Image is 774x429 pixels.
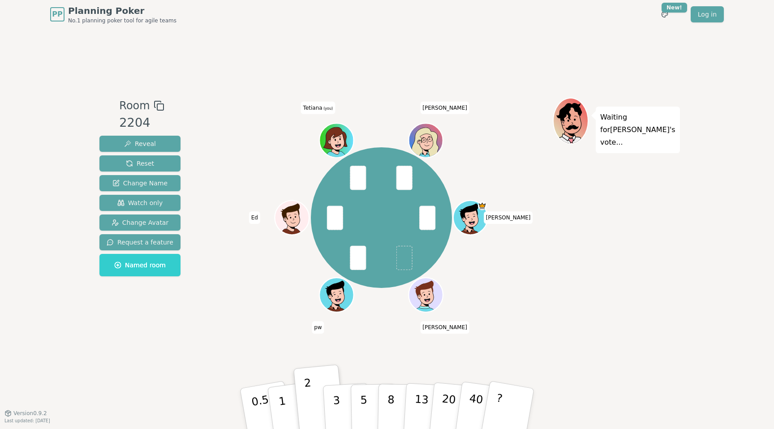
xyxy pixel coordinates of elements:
[50,4,176,24] a: PPPlanning PokerNo.1 planning poker tool for agile teams
[301,102,335,114] span: Click to change your name
[304,377,315,425] p: 2
[662,3,687,13] div: New!
[99,175,181,191] button: Change Name
[478,202,486,210] span: Anna is the host
[321,124,353,157] button: Click to change your avatar
[691,6,724,22] a: Log in
[420,102,469,114] span: Click to change your name
[99,195,181,211] button: Watch only
[13,410,47,417] span: Version 0.9.2
[68,17,176,24] span: No.1 planning poker tool for agile teams
[119,114,164,132] div: 2204
[52,9,62,20] span: PP
[119,98,150,114] span: Room
[249,211,260,224] span: Click to change your name
[99,214,181,231] button: Change Avatar
[420,321,469,334] span: Click to change your name
[68,4,176,17] span: Planning Poker
[99,254,181,276] button: Named room
[124,139,156,148] span: Reveal
[99,234,181,250] button: Request a feature
[657,6,673,22] button: New!
[117,198,163,207] span: Watch only
[112,179,168,188] span: Change Name
[4,418,50,423] span: Last updated: [DATE]
[322,107,333,111] span: (you)
[99,136,181,152] button: Reveal
[484,211,533,224] span: Click to change your name
[600,111,675,149] p: Waiting for [PERSON_NAME] 's vote...
[126,159,154,168] span: Reset
[112,218,169,227] span: Change Avatar
[99,155,181,172] button: Reset
[312,321,324,334] span: Click to change your name
[107,238,173,247] span: Request a feature
[114,261,166,270] span: Named room
[4,410,47,417] button: Version0.9.2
